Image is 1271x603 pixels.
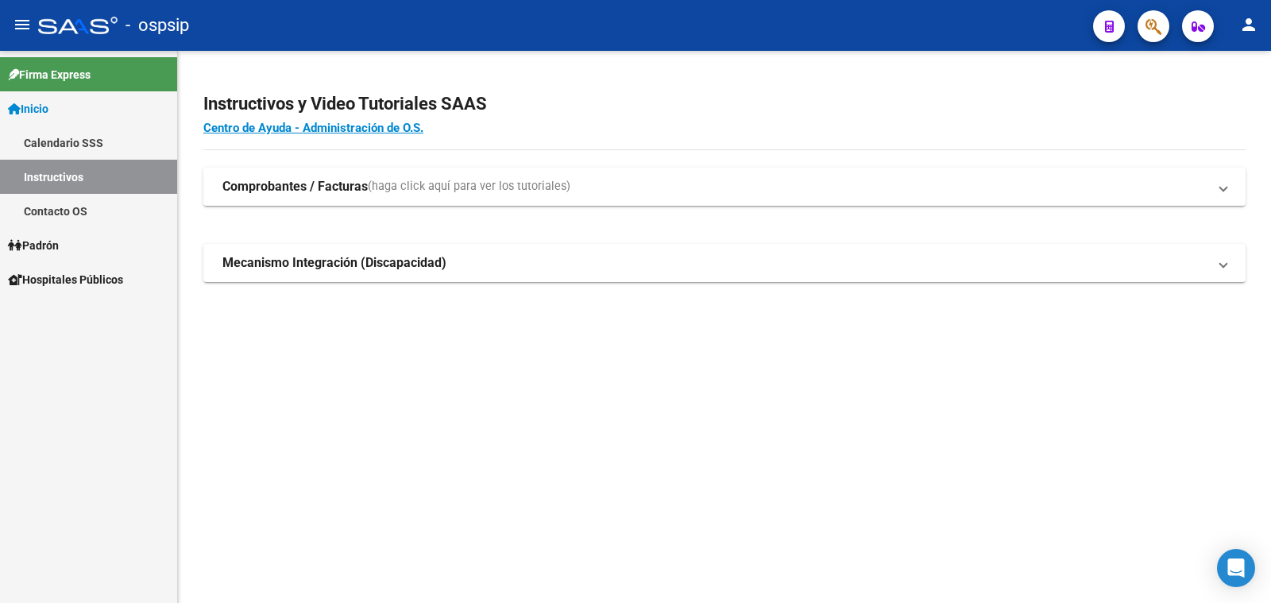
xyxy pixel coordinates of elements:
mat-expansion-panel-header: Comprobantes / Facturas(haga click aquí para ver los tutoriales) [203,168,1246,206]
mat-expansion-panel-header: Mecanismo Integración (Discapacidad) [203,244,1246,282]
span: Padrón [8,237,59,254]
div: Open Intercom Messenger [1217,549,1255,587]
strong: Mecanismo Integración (Discapacidad) [222,254,446,272]
a: Centro de Ayuda - Administración de O.S. [203,121,423,135]
mat-icon: menu [13,15,32,34]
span: Hospitales Públicos [8,271,123,288]
span: Inicio [8,100,48,118]
span: (haga click aquí para ver los tutoriales) [368,178,570,195]
h2: Instructivos y Video Tutoriales SAAS [203,89,1246,119]
strong: Comprobantes / Facturas [222,178,368,195]
span: - ospsip [126,8,189,43]
mat-icon: person [1239,15,1258,34]
span: Firma Express [8,66,91,83]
